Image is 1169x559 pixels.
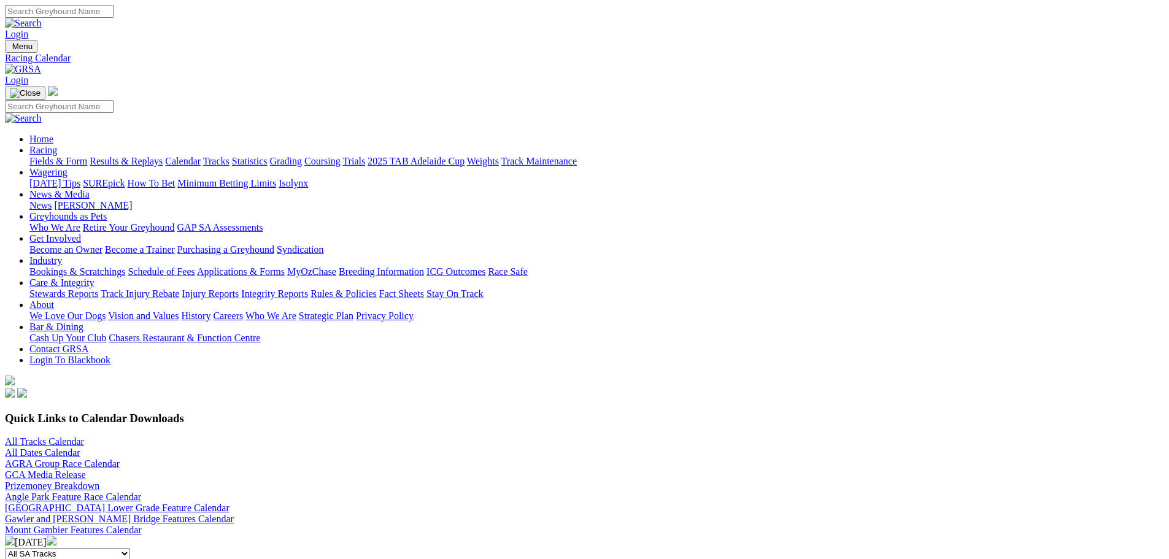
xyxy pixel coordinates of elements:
a: Who We Are [29,222,80,233]
a: Vision and Values [108,310,179,321]
a: Racing Calendar [5,53,1164,64]
a: Retire Your Greyhound [83,222,175,233]
div: About [29,310,1164,322]
a: News & Media [29,189,90,199]
div: Bar & Dining [29,333,1164,344]
a: Minimum Betting Limits [177,178,276,188]
button: Toggle navigation [5,87,45,100]
a: GAP SA Assessments [177,222,263,233]
a: ICG Outcomes [426,266,485,277]
div: Greyhounds as Pets [29,222,1164,233]
a: Trials [342,156,365,166]
div: [DATE] [5,536,1164,548]
img: logo-grsa-white.png [48,86,58,96]
a: Wagering [29,167,68,177]
a: Applications & Forms [197,266,285,277]
a: Weights [467,156,499,166]
div: Industry [29,266,1164,277]
img: GRSA [5,64,41,75]
a: [DATE] Tips [29,178,80,188]
a: History [181,310,210,321]
img: Search [5,18,42,29]
h3: Quick Links to Calendar Downloads [5,412,1164,425]
a: Injury Reports [182,288,239,299]
a: MyOzChase [287,266,336,277]
a: Tracks [203,156,230,166]
a: Prizemoney Breakdown [5,480,99,491]
a: How To Bet [128,178,176,188]
a: Login To Blackbook [29,355,110,365]
a: Privacy Policy [356,310,414,321]
div: Care & Integrity [29,288,1164,299]
a: Bar & Dining [29,322,83,332]
a: Become an Owner [29,244,102,255]
a: Industry [29,255,62,266]
a: Schedule of Fees [128,266,195,277]
a: Integrity Reports [241,288,308,299]
a: Grading [270,156,302,166]
a: Gawler and [PERSON_NAME] Bridge Features Calendar [5,514,234,524]
a: Fact Sheets [379,288,424,299]
a: Statistics [232,156,268,166]
a: Cash Up Your Club [29,333,106,343]
a: Purchasing a Greyhound [177,244,274,255]
img: Close [10,88,41,98]
a: Login [5,75,28,85]
img: Search [5,113,42,124]
a: Fields & Form [29,156,87,166]
a: Get Involved [29,233,81,244]
a: Race Safe [488,266,527,277]
a: We Love Our Dogs [29,310,106,321]
a: Login [5,29,28,39]
img: chevron-right-pager-white.svg [47,536,56,546]
a: Breeding Information [339,266,424,277]
a: Careers [213,310,243,321]
a: Bookings & Scratchings [29,266,125,277]
a: Coursing [304,156,341,166]
a: Track Injury Rebate [101,288,179,299]
img: logo-grsa-white.png [5,376,15,385]
a: Calendar [165,156,201,166]
a: News [29,200,52,210]
img: chevron-left-pager-white.svg [5,536,15,546]
a: About [29,299,54,310]
a: Track Maintenance [501,156,577,166]
a: 2025 TAB Adelaide Cup [368,156,465,166]
a: Isolynx [279,178,308,188]
div: Racing [29,156,1164,167]
a: Who We Are [245,310,296,321]
a: Home [29,134,53,144]
a: All Tracks Calendar [5,436,84,447]
a: AGRA Group Race Calendar [5,458,120,469]
a: Contact GRSA [29,344,88,354]
a: GCA Media Release [5,469,86,480]
div: News & Media [29,200,1164,211]
a: [PERSON_NAME] [54,200,132,210]
a: Stewards Reports [29,288,98,299]
a: Become a Trainer [105,244,175,255]
a: Strategic Plan [299,310,353,321]
input: Search [5,100,114,113]
a: Care & Integrity [29,277,95,288]
div: Get Involved [29,244,1164,255]
button: Toggle navigation [5,40,37,53]
img: facebook.svg [5,388,15,398]
a: Stay On Track [426,288,483,299]
a: Syndication [277,244,323,255]
span: Menu [12,42,33,51]
a: [GEOGRAPHIC_DATA] Lower Grade Feature Calendar [5,503,230,513]
input: Search [5,5,114,18]
a: All Dates Calendar [5,447,80,458]
a: Greyhounds as Pets [29,211,107,222]
a: Chasers Restaurant & Function Centre [109,333,260,343]
div: Wagering [29,178,1164,189]
img: twitter.svg [17,388,27,398]
a: Results & Replays [90,156,163,166]
a: SUREpick [83,178,125,188]
a: Racing [29,145,57,155]
a: Angle Park Feature Race Calendar [5,492,141,502]
a: Rules & Policies [311,288,377,299]
a: Mount Gambier Features Calendar [5,525,142,535]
